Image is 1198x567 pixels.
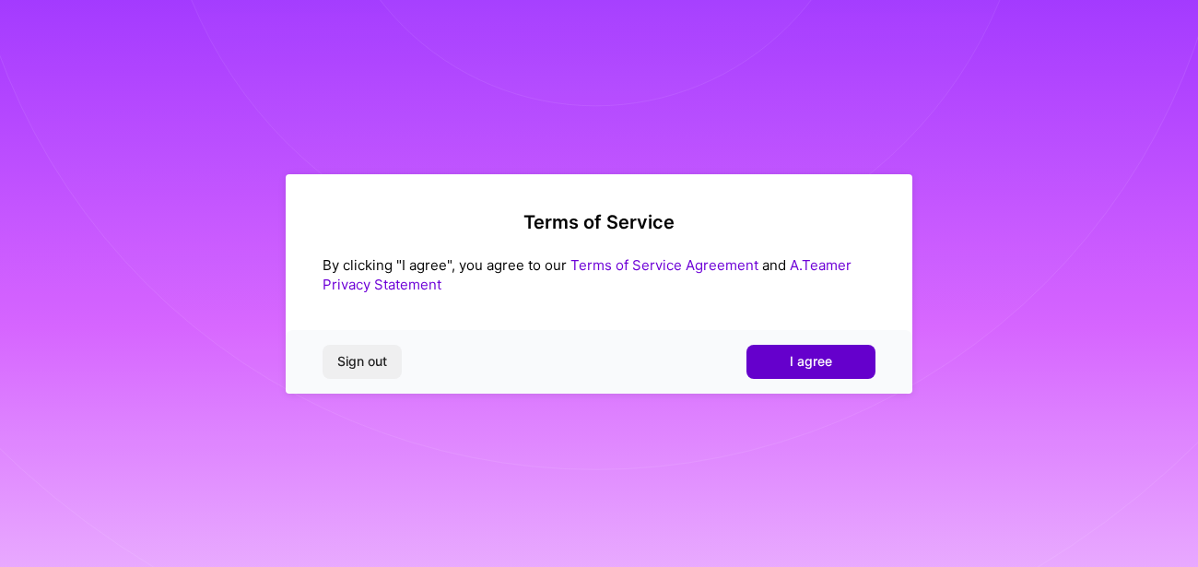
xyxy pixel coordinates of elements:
span: Sign out [337,352,387,371]
button: I agree [746,345,875,378]
div: By clicking "I agree", you agree to our and [323,255,875,294]
h2: Terms of Service [323,211,875,233]
button: Sign out [323,345,402,378]
span: I agree [790,352,832,371]
a: Terms of Service Agreement [570,256,758,274]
